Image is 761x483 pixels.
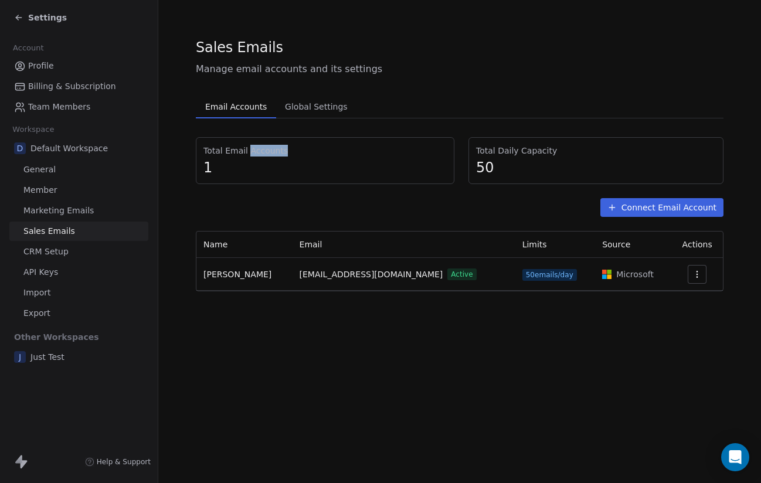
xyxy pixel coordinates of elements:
[9,283,148,302] a: Import
[9,97,148,117] a: Team Members
[203,240,227,249] span: Name
[97,457,151,467] span: Help & Support
[23,287,50,299] span: Import
[300,240,322,249] span: Email
[476,145,716,157] span: Total Daily Capacity
[9,181,148,200] a: Member
[9,56,148,76] a: Profile
[9,160,148,179] a: General
[28,12,67,23] span: Settings
[85,457,151,467] a: Help & Support
[196,62,723,76] span: Manage email accounts and its settings
[203,270,271,279] span: [PERSON_NAME]
[28,60,54,72] span: Profile
[476,159,716,176] span: 50
[23,246,69,258] span: CRM Setup
[522,269,577,281] span: 50 emails/day
[14,142,26,154] span: D
[203,145,447,157] span: Total Email Accounts
[9,222,148,241] a: Sales Emails
[682,240,712,249] span: Actions
[9,263,148,282] a: API Keys
[600,198,723,217] button: Connect Email Account
[23,266,58,278] span: API Keys
[280,98,352,115] span: Global Settings
[8,121,59,138] span: Workspace
[9,201,148,220] a: Marketing Emails
[8,39,49,57] span: Account
[30,142,108,154] span: Default Workspace
[300,268,443,281] span: [EMAIL_ADDRESS][DOMAIN_NAME]
[9,304,148,323] a: Export
[522,240,547,249] span: Limits
[14,351,26,363] span: J
[9,328,104,346] span: Other Workspaces
[721,443,749,471] div: Open Intercom Messenger
[23,164,56,176] span: General
[28,101,90,113] span: Team Members
[9,77,148,96] a: Billing & Subscription
[196,39,283,56] span: Sales Emails
[28,80,116,93] span: Billing & Subscription
[30,351,64,363] span: Just Test
[616,268,654,280] span: Microsoft
[447,268,476,280] span: Active
[203,159,447,176] span: 1
[23,225,75,237] span: Sales Emails
[23,307,50,319] span: Export
[23,184,57,196] span: Member
[23,205,94,217] span: Marketing Emails
[14,12,67,23] a: Settings
[602,240,630,249] span: Source
[9,242,148,261] a: CRM Setup
[201,98,271,115] span: Email Accounts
